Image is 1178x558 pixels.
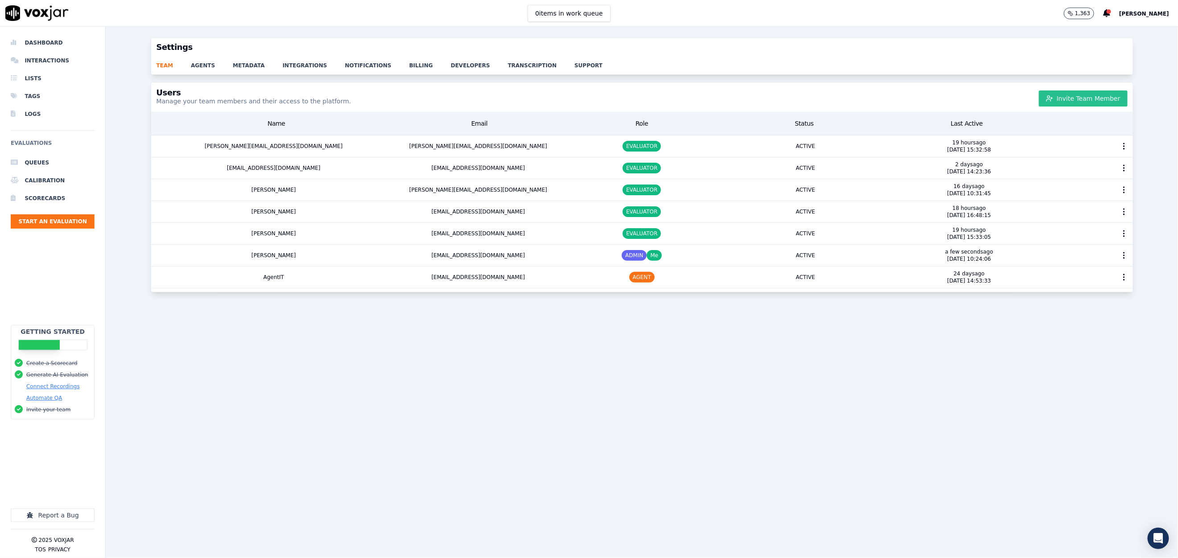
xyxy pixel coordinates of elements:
a: support [575,57,620,69]
p: Manage your team members and their access to the platform. [156,97,351,106]
button: Connect Recordings [26,383,80,390]
div: [PERSON_NAME][EMAIL_ADDRESS][DOMAIN_NAME] [396,135,560,157]
p: 2025 Voxjar [39,537,74,544]
div: [EMAIL_ADDRESS][DOMAIN_NAME] [396,267,560,288]
div: Last Active [886,115,1048,131]
button: TOS [35,546,45,553]
a: Tags [11,87,94,105]
a: Queues [11,154,94,172]
div: [EMAIL_ADDRESS][DOMAIN_NAME] [396,223,560,244]
span: ACTIVE [792,163,819,173]
span: EVALUATOR [623,163,661,173]
p: [DATE] 14:53:33 [947,277,991,284]
a: Logs [11,105,94,123]
p: 24 days ago [947,270,991,277]
a: notifications [345,57,409,69]
a: Dashboard [11,34,94,52]
p: [DATE] 14:23:36 [947,168,991,175]
a: billing [409,57,451,69]
div: Open Intercom Messenger [1148,528,1169,549]
h6: Evaluations [11,138,94,154]
div: [PERSON_NAME] [151,223,397,244]
button: [PERSON_NAME] [1119,8,1178,19]
button: 1,363 [1064,8,1103,19]
div: [EMAIL_ADDRESS][DOMAIN_NAME] [396,157,560,179]
button: Invite your team [26,406,70,413]
div: [EMAIL_ADDRESS][DOMAIN_NAME] [151,157,397,179]
div: [EMAIL_ADDRESS][DOMAIN_NAME] [396,201,560,222]
p: 19 hours ago [947,226,991,234]
h3: Users [156,89,351,97]
a: team [156,57,191,69]
p: [DATE] 15:32:58 [947,146,991,153]
span: [PERSON_NAME] [1119,11,1169,17]
button: Invite Team Member [1039,90,1128,107]
button: Privacy [48,546,70,553]
span: ACTIVE [792,141,819,152]
a: metadata [233,57,283,69]
a: integrations [283,57,345,69]
button: Automate QA [26,394,62,402]
img: voxjar logo [5,5,69,21]
p: [DATE] 10:31:45 [947,190,991,197]
a: Lists [11,70,94,87]
div: AgentIT [151,267,397,288]
span: ACTIVE [792,250,819,261]
p: a few seconds ago [945,248,993,255]
button: Report a Bug [11,509,94,522]
span: EVALUATOR [623,228,661,239]
p: [DATE] 15:33:05 [947,234,991,241]
button: Create a Scorecard [26,360,78,367]
p: 19 hours ago [947,139,991,146]
a: Interactions [11,52,94,70]
h2: Getting Started [21,327,85,336]
p: 2 days ago [947,161,991,168]
p: [DATE] 10:24:06 [945,255,993,263]
span: ACTIVE [792,185,819,195]
span: EVALUATOR [623,185,661,195]
a: developers [451,57,508,69]
span: ACTIVE [792,272,819,283]
span: EVALUATOR [623,206,661,217]
div: [PERSON_NAME] [151,245,397,266]
div: [PERSON_NAME][EMAIL_ADDRESS][DOMAIN_NAME] [151,135,397,157]
a: transcription [508,57,575,69]
p: 16 days ago [947,183,991,190]
span: ACTIVE [792,206,819,217]
a: Calibration [11,172,94,189]
a: agents [191,57,233,69]
div: [PERSON_NAME] [151,179,397,201]
button: Start an Evaluation [11,214,94,229]
div: [PERSON_NAME] [151,201,397,222]
span: AGENT [629,272,655,283]
span: ADMIN [622,250,647,261]
h3: Settings [156,43,1128,51]
span: ACTIVE [792,228,819,239]
p: 1,363 [1075,10,1090,17]
p: 18 hours ago [947,205,991,212]
div: Name [155,115,398,131]
span: EVALUATOR [623,141,661,152]
div: Email [398,115,561,131]
button: Generate AI Evaluation [26,371,88,378]
button: 1,363 [1064,8,1094,19]
span: Me [647,250,662,261]
div: Status [723,115,886,131]
p: [DATE] 16:48:15 [947,212,991,219]
div: [EMAIL_ADDRESS][DOMAIN_NAME] [396,245,560,266]
div: [PERSON_NAME][EMAIL_ADDRESS][DOMAIN_NAME] [396,179,560,201]
a: Scorecards [11,189,94,207]
button: 0items in work queue [528,5,611,22]
div: Role [561,115,723,131]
